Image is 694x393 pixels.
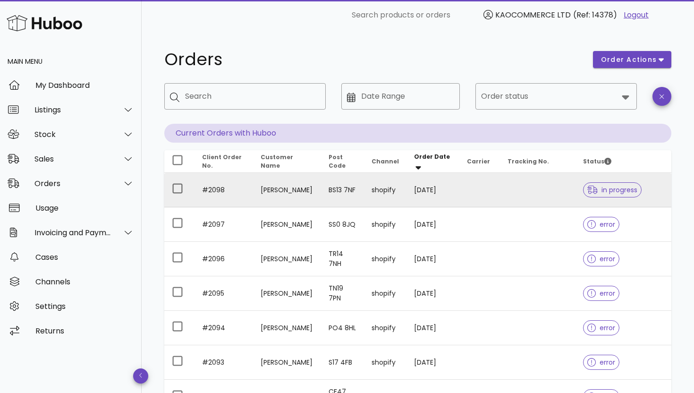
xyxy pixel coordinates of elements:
th: Client Order No. [195,150,253,173]
td: TR14 7NH [321,242,364,276]
div: Listings [34,105,111,114]
div: Settings [35,302,134,311]
td: #2093 [195,345,253,380]
h1: Orders [164,51,582,68]
td: #2094 [195,311,253,345]
td: #2097 [195,207,253,242]
th: Customer Name [253,150,321,173]
td: #2095 [195,276,253,311]
span: error [587,290,615,297]
td: shopify [364,242,406,276]
td: [PERSON_NAME] [253,207,321,242]
button: order actions [593,51,671,68]
p: Current Orders with Huboo [164,124,671,143]
td: [DATE] [406,173,459,207]
span: Tracking No. [508,157,549,165]
td: [PERSON_NAME] [253,311,321,345]
td: shopify [364,276,406,311]
td: [DATE] [406,276,459,311]
td: [DATE] [406,242,459,276]
span: error [587,256,615,262]
span: Order Date [414,153,450,161]
div: Channels [35,277,134,286]
span: Status [583,157,611,165]
td: PO4 8HL [321,311,364,345]
td: [PERSON_NAME] [253,276,321,311]
span: (Ref: 14378) [573,9,617,20]
div: Usage [35,204,134,213]
td: #2098 [195,173,253,207]
div: Cases [35,253,134,262]
td: shopify [364,207,406,242]
th: Tracking No. [500,150,576,173]
td: [PERSON_NAME] [253,173,321,207]
span: error [587,325,615,331]
td: [DATE] [406,345,459,380]
td: BS13 7NF [321,173,364,207]
span: Channel [372,157,399,165]
td: S17 4FB [321,345,364,380]
td: shopify [364,173,406,207]
th: Channel [364,150,406,173]
span: in progress [587,187,637,193]
td: [DATE] [406,207,459,242]
td: shopify [364,311,406,345]
span: Post Code [329,153,346,170]
td: #2096 [195,242,253,276]
span: error [587,221,615,228]
th: Carrier [459,150,500,173]
div: Order status [475,83,637,110]
div: Sales [34,154,111,163]
span: Client Order No. [202,153,242,170]
td: [PERSON_NAME] [253,242,321,276]
td: [DATE] [406,311,459,345]
div: Stock [34,130,111,139]
span: Carrier [467,157,490,165]
th: Order Date: Sorted descending. Activate to remove sorting. [406,150,459,173]
span: Customer Name [261,153,293,170]
span: KAOCOMMERCE LTD [495,9,571,20]
img: Huboo Logo [7,13,82,33]
td: shopify [364,345,406,380]
span: error [587,359,615,366]
span: order actions [601,55,657,65]
div: My Dashboard [35,81,134,90]
th: Status [576,150,671,173]
div: Orders [34,179,111,188]
td: [PERSON_NAME] [253,345,321,380]
td: SS0 8JQ [321,207,364,242]
a: Logout [624,9,649,21]
th: Post Code [321,150,364,173]
td: TN19 7PN [321,276,364,311]
div: Invoicing and Payments [34,228,111,237]
div: Returns [35,326,134,335]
